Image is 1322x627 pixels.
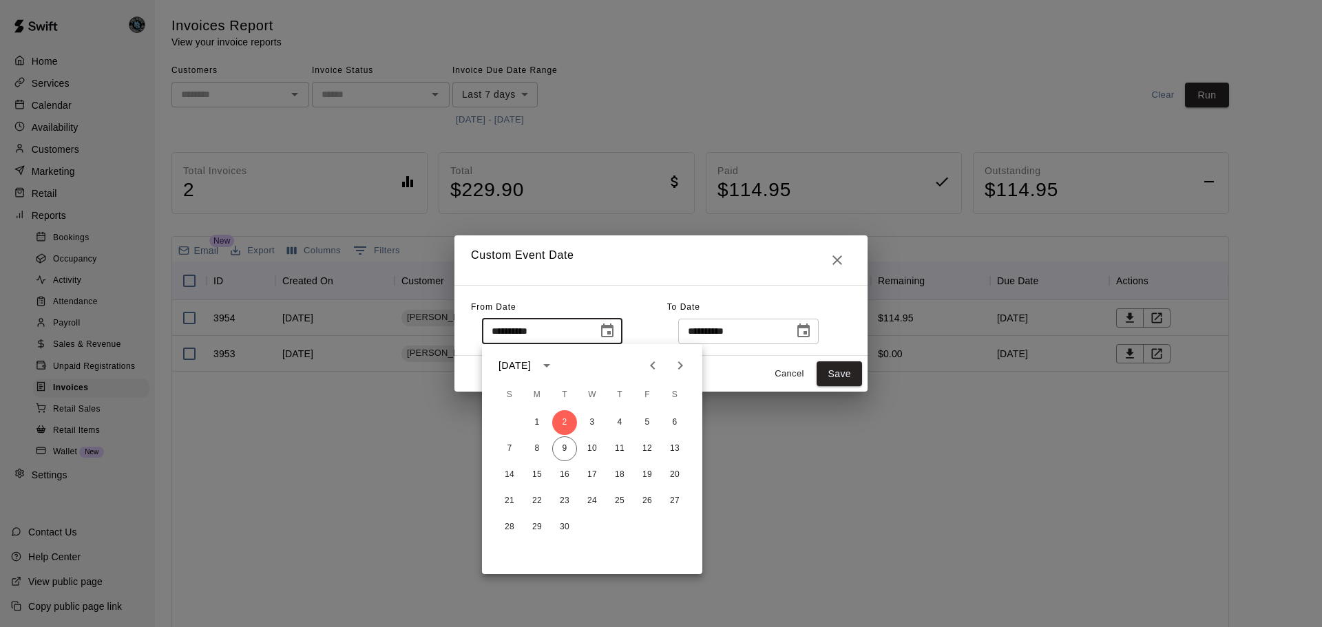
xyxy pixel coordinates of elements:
[594,317,621,345] button: Choose date, selected date is Sep 2, 2025
[552,489,577,513] button: 23
[525,463,549,487] button: 15
[580,436,605,461] button: 10
[552,515,577,540] button: 30
[499,359,531,373] div: [DATE]
[525,410,549,435] button: 1
[580,410,605,435] button: 3
[552,410,577,435] button: 2
[580,489,605,513] button: 24
[790,317,817,345] button: Choose date, selected date is Sep 9, 2025
[607,381,632,409] span: Thursday
[635,381,660,409] span: Friday
[667,302,700,312] span: To Date
[662,410,687,435] button: 6
[580,463,605,487] button: 17
[607,489,632,513] button: 25
[662,463,687,487] button: 20
[552,463,577,487] button: 16
[497,463,522,487] button: 14
[497,515,522,540] button: 28
[471,302,516,312] span: From Date
[525,515,549,540] button: 29
[552,436,577,461] button: 9
[767,363,811,385] button: Cancel
[552,381,577,409] span: Tuesday
[580,381,605,409] span: Wednesday
[497,489,522,513] button: 21
[635,410,660,435] button: 5
[817,361,862,387] button: Save
[635,436,660,461] button: 12
[635,463,660,487] button: 19
[525,489,549,513] button: 22
[667,352,694,379] button: Next month
[497,381,522,409] span: Sunday
[535,354,558,377] button: calendar view is open, switch to year view
[607,463,632,487] button: 18
[662,436,687,461] button: 13
[823,246,851,274] button: Close
[635,489,660,513] button: 26
[607,436,632,461] button: 11
[525,436,549,461] button: 8
[639,352,667,379] button: Previous month
[607,410,632,435] button: 4
[662,489,687,513] button: 27
[525,381,549,409] span: Monday
[497,436,522,461] button: 7
[662,381,687,409] span: Saturday
[454,235,868,285] h2: Custom Event Date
